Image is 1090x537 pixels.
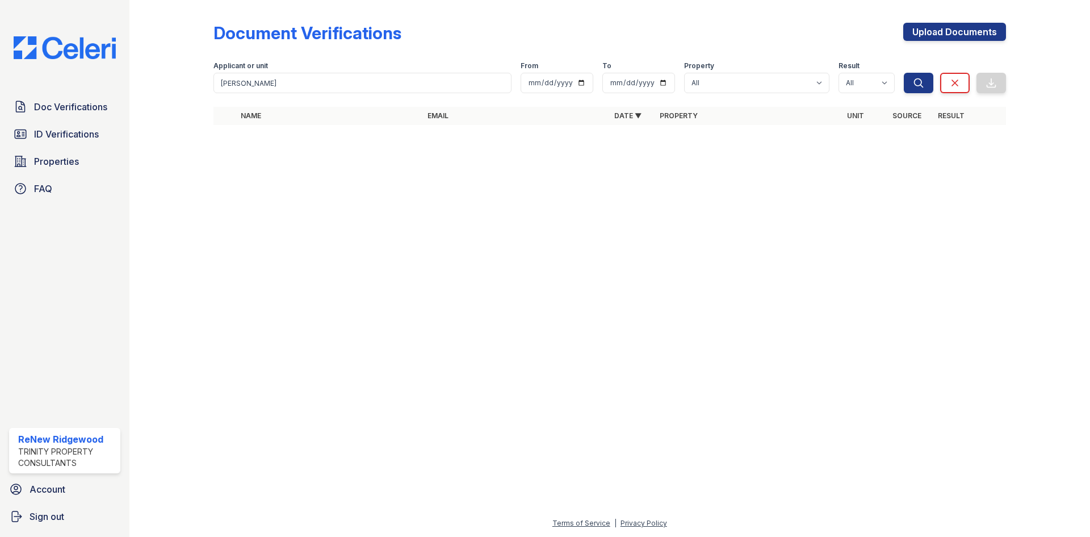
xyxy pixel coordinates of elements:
[614,519,617,527] div: |
[614,111,642,120] a: Date ▼
[938,111,965,120] a: Result
[847,111,864,120] a: Unit
[660,111,698,120] a: Property
[5,505,125,528] a: Sign out
[34,127,99,141] span: ID Verifications
[30,510,64,523] span: Sign out
[213,61,268,70] label: Applicant or unit
[34,155,79,168] span: Properties
[521,61,538,70] label: From
[839,61,860,70] label: Result
[213,23,401,43] div: Document Verifications
[18,446,116,469] div: Trinity Property Consultants
[18,432,116,446] div: ReNew Ridgewood
[903,23,1006,41] a: Upload Documents
[427,111,448,120] a: Email
[602,61,611,70] label: To
[5,36,125,59] img: CE_Logo_Blue-a8612792a0a2168367f1c8372b55b34899dd931a85d93a1a3d3e32e68fde9ad4.png
[9,95,120,118] a: Doc Verifications
[5,478,125,501] a: Account
[30,482,65,496] span: Account
[9,177,120,200] a: FAQ
[9,150,120,173] a: Properties
[213,73,512,93] input: Search by name, email, or unit number
[892,111,921,120] a: Source
[34,182,52,195] span: FAQ
[552,519,610,527] a: Terms of Service
[241,111,261,120] a: Name
[621,519,667,527] a: Privacy Policy
[34,100,107,114] span: Doc Verifications
[9,123,120,145] a: ID Verifications
[684,61,714,70] label: Property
